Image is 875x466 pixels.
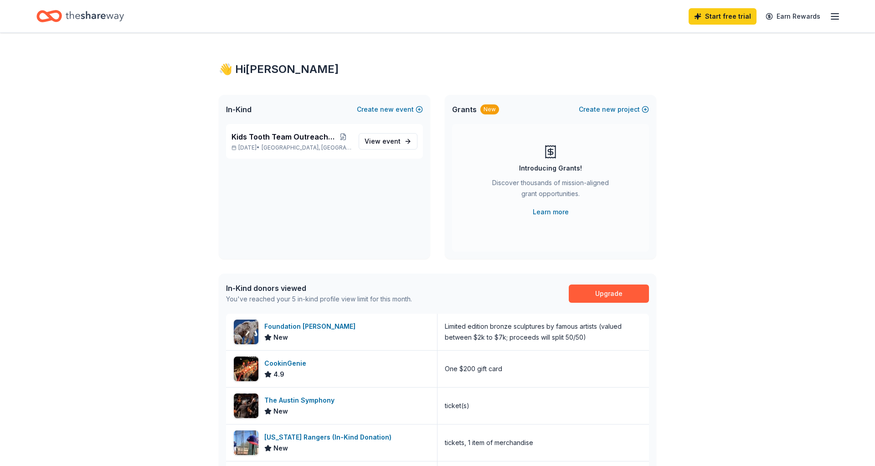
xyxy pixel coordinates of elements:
[264,358,310,369] div: CookinGenie
[232,144,351,151] p: [DATE] •
[382,137,401,145] span: event
[445,321,642,343] div: Limited edition bronze sculptures by famous artists (valued between $2k to $7k; proceeds will spl...
[219,62,656,77] div: 👋 Hi [PERSON_NAME]
[36,5,124,27] a: Home
[234,430,258,455] img: Image for Texas Rangers (In-Kind Donation)
[273,332,288,343] span: New
[262,144,351,151] span: [GEOGRAPHIC_DATA], [GEOGRAPHIC_DATA]
[445,400,469,411] div: ticket(s)
[234,357,258,381] img: Image for CookinGenie
[273,406,288,417] span: New
[445,363,502,374] div: One $200 gift card
[226,294,412,305] div: You've reached your 5 in-kind profile view limit for this month.
[264,321,359,332] div: Foundation [PERSON_NAME]
[226,104,252,115] span: In-Kind
[579,104,649,115] button: Createnewproject
[365,136,401,147] span: View
[445,437,533,448] div: tickets, 1 item of merchandise
[380,104,394,115] span: new
[234,320,258,344] img: Image for Foundation Michelangelo
[264,432,395,443] div: [US_STATE] Rangers (In-Kind Donation)
[234,394,258,418] img: Image for The Austin Symphony
[452,104,477,115] span: Grants
[232,131,335,142] span: Kids Tooth Team Outreach Gala
[569,285,649,303] a: Upgrade
[357,104,423,115] button: Createnewevent
[489,177,612,203] div: Discover thousands of mission-aligned grant opportunities.
[760,8,826,25] a: Earn Rewards
[273,369,284,380] span: 4.9
[480,104,499,114] div: New
[533,207,569,217] a: Learn more
[689,8,757,25] a: Start free trial
[264,395,338,406] div: The Austin Symphony
[519,163,582,174] div: Introducing Grants!
[602,104,616,115] span: new
[359,133,417,150] a: View event
[226,283,412,294] div: In-Kind donors viewed
[273,443,288,454] span: New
